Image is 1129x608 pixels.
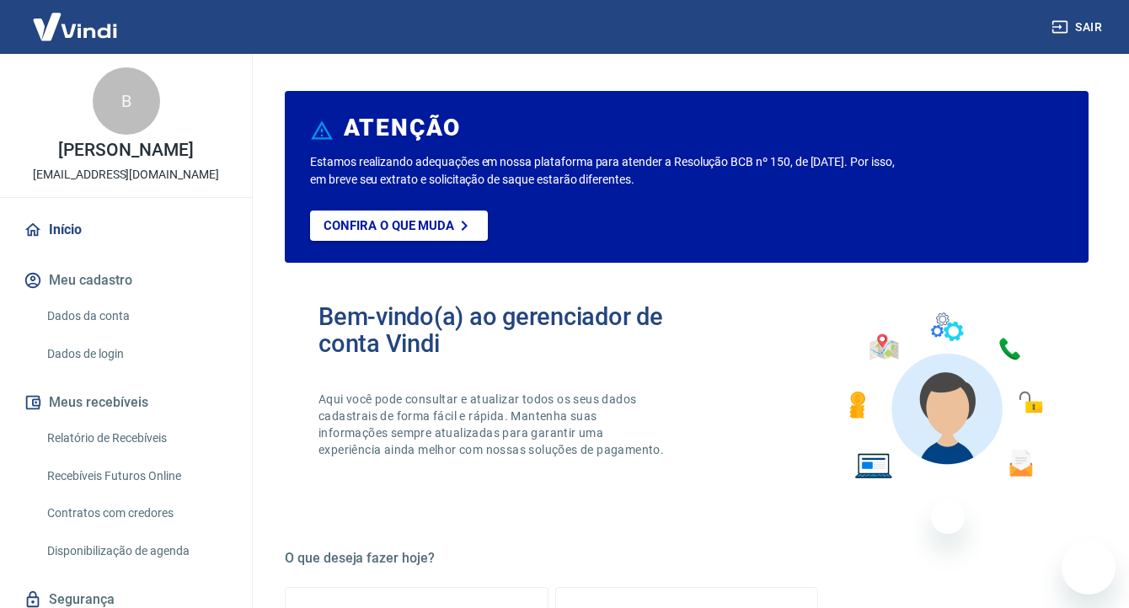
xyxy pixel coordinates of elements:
[310,153,912,189] p: Estamos realizando adequações em nossa plataforma para atender a Resolução BCB nº 150, de [DATE]....
[58,141,193,159] p: [PERSON_NAME]
[318,303,687,357] h2: Bem-vindo(a) ao gerenciador de conta Vindi
[20,1,130,52] img: Vindi
[324,218,454,233] p: Confira o que muda
[20,262,232,299] button: Meu cadastro
[40,496,232,531] a: Contratos com credores
[93,67,160,135] div: B
[20,384,232,421] button: Meus recebíveis
[310,211,488,241] a: Confira o que muda
[834,303,1055,489] img: Imagem de um avatar masculino com diversos icones exemplificando as funcionalidades do gerenciado...
[931,500,965,534] iframe: 关闭消息
[1048,12,1109,43] button: Sair
[318,391,667,458] p: Aqui você pode consultar e atualizar todos os seus dados cadastrais de forma fácil e rápida. Mant...
[40,534,232,568] a: Disponibilização de agenda
[40,299,232,333] a: Dados da conta
[344,120,461,136] h6: ATENÇÃO
[40,459,232,493] a: Recebíveis Futuros Online
[33,166,219,184] p: [EMAIL_ADDRESS][DOMAIN_NAME]
[20,211,232,248] a: Início
[40,337,232,371] a: Dados de login
[40,421,232,456] a: Relatório de Recebíveis
[285,550,1089,567] h5: O que deseja fazer hoje?
[1062,541,1116,595] iframe: 启动消息传送窗口的按钮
